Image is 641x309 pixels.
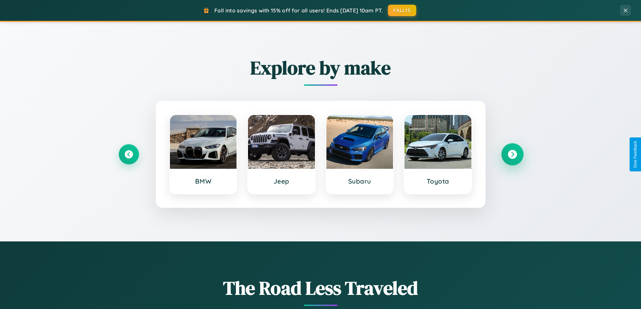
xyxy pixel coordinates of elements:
[177,177,230,185] h3: BMW
[333,177,387,185] h3: Subaru
[411,177,465,185] h3: Toyota
[255,177,308,185] h3: Jeep
[633,141,638,168] div: Give Feedback
[119,275,523,301] h1: The Road Less Traveled
[388,5,416,16] button: FALL15
[119,55,523,81] h2: Explore by make
[214,7,383,14] span: Fall into savings with 15% off for all users! Ends [DATE] 10am PT.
